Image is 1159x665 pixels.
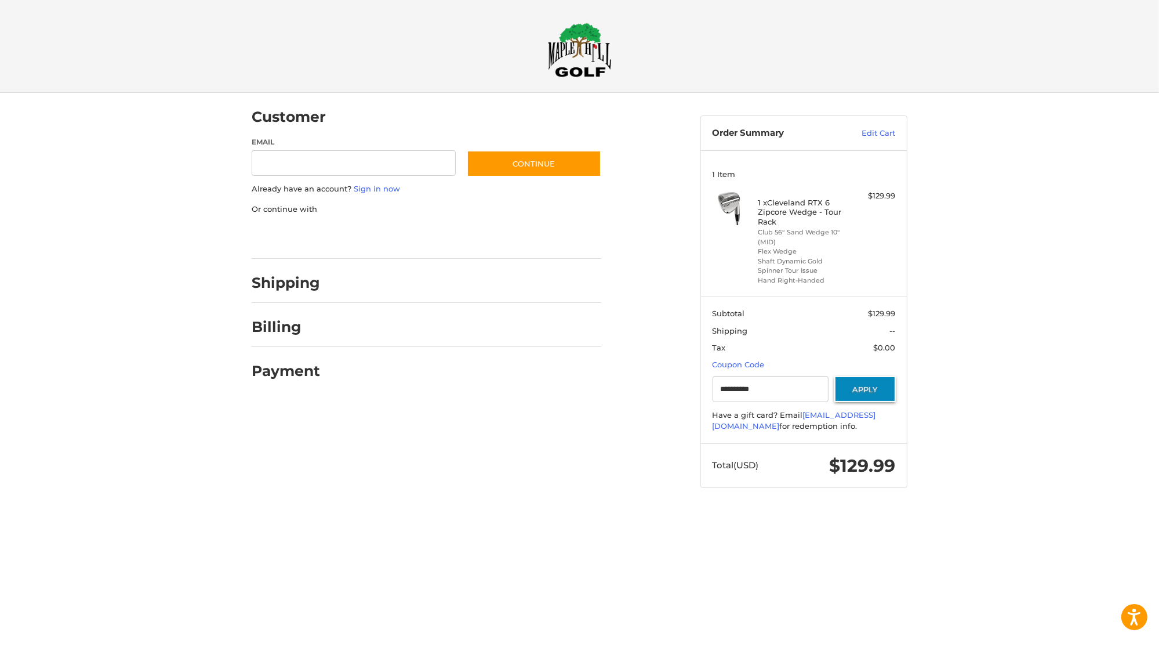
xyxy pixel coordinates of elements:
[346,226,433,247] iframe: PayPal-paylater
[252,137,456,147] label: Email
[850,190,896,202] div: $129.99
[354,184,400,193] a: Sign in now
[548,23,612,77] img: Maple Hill Golf
[758,198,847,226] h4: 1 x Cleveland RTX 6 Zipcore Wedge - Tour Rack
[713,169,896,179] h3: 1 Item
[830,455,896,476] span: $129.99
[252,204,601,215] p: Or continue with
[713,326,748,335] span: Shipping
[252,274,320,292] h2: Shipping
[834,376,896,402] button: Apply
[713,410,896,432] div: Have a gift card? Email for redemption info.
[467,150,601,177] button: Continue
[758,256,847,276] li: Shaft Dynamic Gold Spinner Tour Issue
[248,226,335,247] iframe: PayPal-paypal
[874,343,896,352] span: $0.00
[890,326,896,335] span: --
[713,376,829,402] input: Gift Certificate or Coupon Code
[252,108,326,126] h2: Customer
[837,128,896,139] a: Edit Cart
[252,183,601,195] p: Already have an account?
[713,360,765,369] a: Coupon Code
[252,318,319,336] h2: Billing
[713,309,745,318] span: Subtotal
[713,460,759,471] span: Total (USD)
[758,247,847,256] li: Flex Wedge
[713,128,837,139] h3: Order Summary
[445,226,532,247] iframe: PayPal-venmo
[758,276,847,285] li: Hand Right-Handed
[869,309,896,318] span: $129.99
[758,227,847,247] li: Club 56° Sand Wedge 10° (MID)
[713,343,726,352] span: Tax
[252,362,320,380] h2: Payment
